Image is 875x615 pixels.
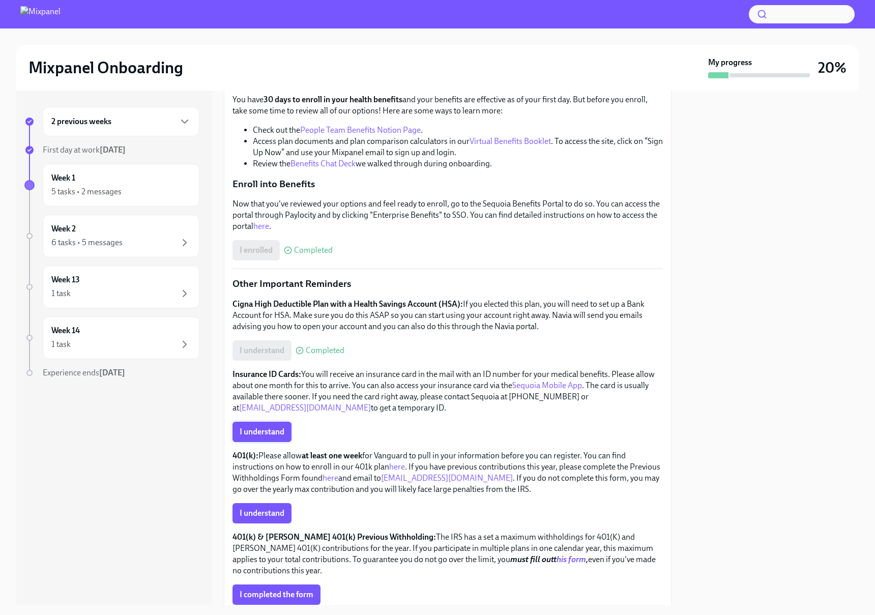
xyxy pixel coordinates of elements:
span: Completed [294,246,333,254]
div: 1 task [51,288,71,299]
strong: [DATE] [100,145,126,155]
button: I completed the form [232,584,320,605]
strong: must fill out , [510,554,588,564]
button: I understand [232,503,291,523]
div: 2 previous weeks [43,107,199,136]
a: here [253,221,269,231]
span: I understand [240,508,284,518]
h6: Week 2 [51,223,76,235]
span: I completed the form [240,590,313,600]
h2: Mixpanel Onboarding [28,57,183,78]
p: Please allow for Vanguard to pull in your information before you can register. You can find instr... [232,450,663,495]
span: First day at work [43,145,126,155]
img: Mixpanel [20,6,61,22]
h6: 2 previous weeks [51,116,111,127]
a: Sequoia Mobile App [512,380,582,390]
a: Week 141 task [24,316,199,359]
li: Access plan documents and plan comparison calculators in our . To access the site, click on “Sign... [253,136,663,158]
div: 1 task [51,339,71,350]
p: Now that you've reviewed your options and feel ready to enroll, go to the Sequoia Benefits Portal... [232,198,663,232]
a: Week 131 task [24,266,199,308]
li: Check out the . [253,125,663,136]
a: [EMAIL_ADDRESS][DOMAIN_NAME] [239,403,371,413]
strong: 30 days to enroll in your health benefits [264,95,402,104]
strong: 401(k): [232,451,258,460]
strong: Cigna High Deductible Plan with a Health Savings Account (HSA): [232,299,463,309]
strong: My progress [708,57,752,68]
h6: Week 1 [51,172,75,184]
h3: 20% [818,58,847,77]
span: I understand [240,427,284,437]
p: You will receive an insurance card in the mail with an ID number for your medical benefits. Pleas... [232,369,663,414]
p: The IRS has a set a maximum withholdings for 401(K) and [PERSON_NAME] 401(K) contributions for th... [232,532,663,576]
strong: at least one week [302,451,362,460]
a: Virtual Benefits Booklet [470,136,551,146]
div: 6 tasks • 5 messages [51,237,123,248]
a: this form [557,554,586,564]
div: 5 tasks • 2 messages [51,186,122,197]
a: Benefits Chat Deck [290,159,356,168]
strong: [DATE] [99,368,125,377]
h6: Week 14 [51,325,80,336]
li: Review the we walked through during onboarding. [253,158,663,169]
strong: 401(k) & [PERSON_NAME] 401(k) Previous Withholding: [232,532,436,542]
a: Week 15 tasks • 2 messages [24,164,199,207]
a: People Team Benefits Notion Page [300,125,421,135]
a: here [389,462,405,472]
p: You have and your benefits are effective as of your first day. But before you enroll, take some t... [232,94,663,116]
h6: Week 13 [51,274,80,285]
strong: Insurance ID Cards: [232,369,301,379]
span: Experience ends [43,368,125,377]
button: I understand [232,422,291,442]
p: Other Important Reminders [232,277,663,290]
span: Completed [306,346,344,355]
a: Week 26 tasks • 5 messages [24,215,199,257]
p: Enroll into Benefits [232,178,663,191]
a: First day at work[DATE] [24,144,199,156]
a: here [323,473,338,483]
p: If you elected this plan, you will need to set up a Bank Account for HSA. Make sure you do this A... [232,299,663,332]
a: [EMAIL_ADDRESS][DOMAIN_NAME] [381,473,513,483]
